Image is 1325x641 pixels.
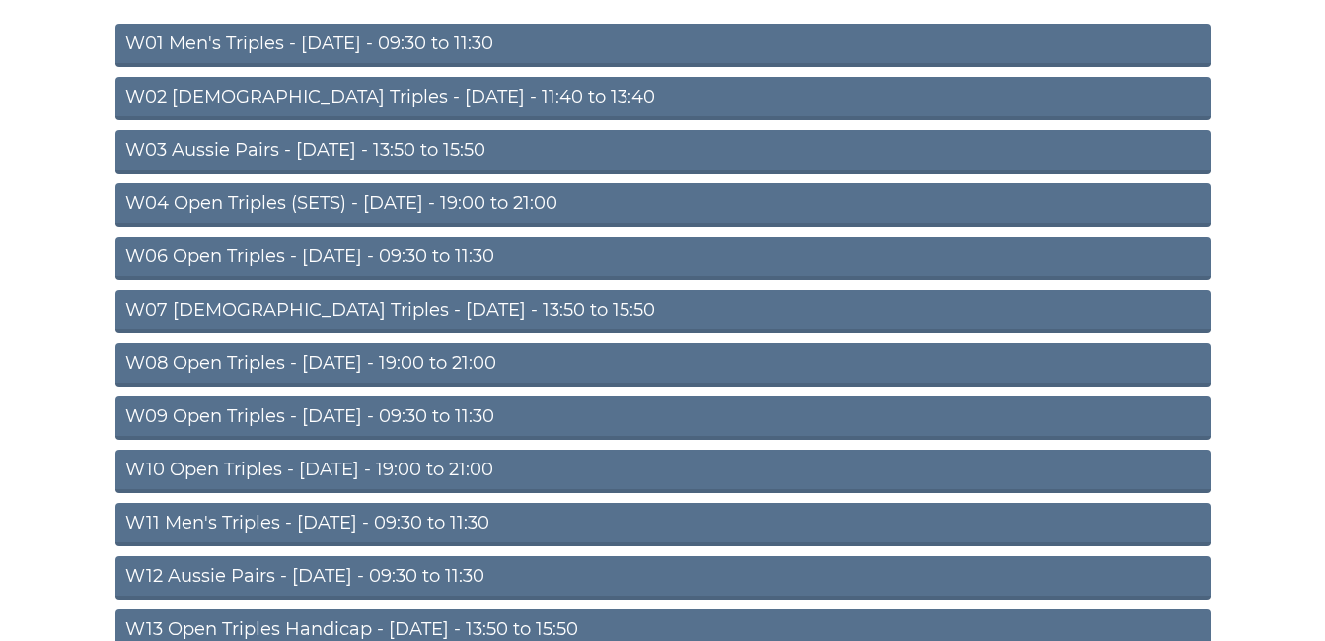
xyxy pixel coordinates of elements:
a: W06 Open Triples - [DATE] - 09:30 to 11:30 [115,237,1211,280]
a: W07 [DEMOGRAPHIC_DATA] Triples - [DATE] - 13:50 to 15:50 [115,290,1211,333]
a: W08 Open Triples - [DATE] - 19:00 to 21:00 [115,343,1211,387]
a: W12 Aussie Pairs - [DATE] - 09:30 to 11:30 [115,556,1211,600]
a: W03 Aussie Pairs - [DATE] - 13:50 to 15:50 [115,130,1211,174]
a: W02 [DEMOGRAPHIC_DATA] Triples - [DATE] - 11:40 to 13:40 [115,77,1211,120]
a: W01 Men's Triples - [DATE] - 09:30 to 11:30 [115,24,1211,67]
a: W09 Open Triples - [DATE] - 09:30 to 11:30 [115,396,1211,440]
a: W10 Open Triples - [DATE] - 19:00 to 21:00 [115,450,1211,493]
a: W04 Open Triples (SETS) - [DATE] - 19:00 to 21:00 [115,183,1211,227]
a: W11 Men's Triples - [DATE] - 09:30 to 11:30 [115,503,1211,546]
